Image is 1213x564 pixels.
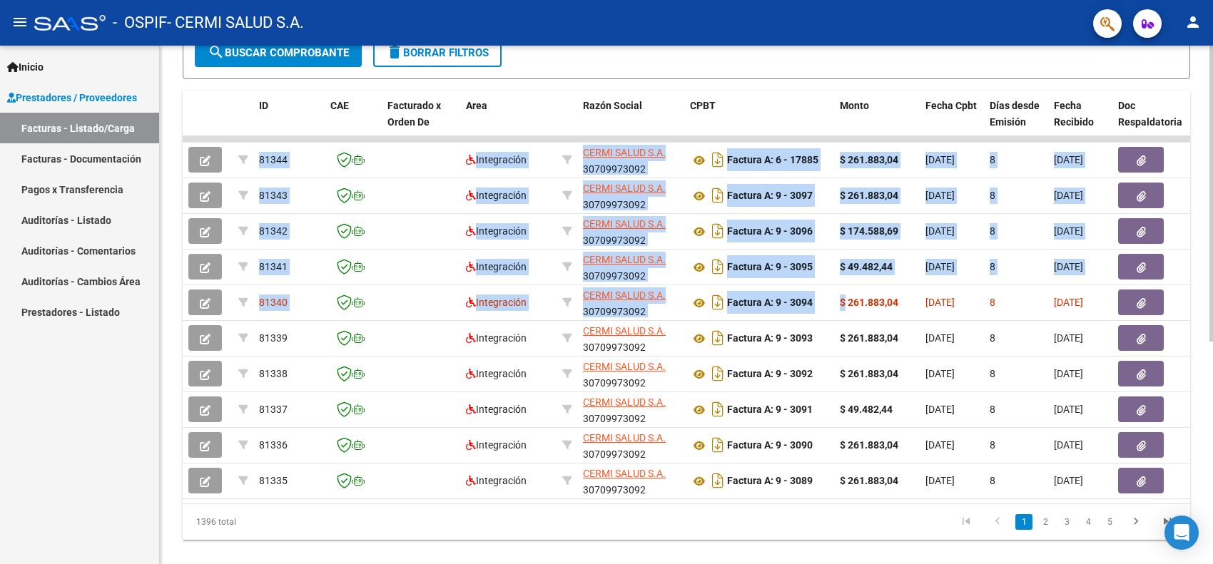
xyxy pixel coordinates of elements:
[1164,516,1199,550] div: Open Intercom Messenger
[1054,297,1083,308] span: [DATE]
[984,91,1048,153] datatable-header-cell: Días desde Emisión
[583,252,679,282] div: 30709973092
[583,180,679,210] div: 30709973092
[7,90,137,106] span: Prestadores / Proveedores
[208,46,349,59] span: Buscar Comprobante
[1054,439,1083,451] span: [DATE]
[259,297,288,308] span: 81340
[834,91,920,153] datatable-header-cell: Monto
[466,100,487,111] span: Area
[1054,261,1083,272] span: [DATE]
[727,440,813,451] strong: Factura A: 9 - 3090
[1112,91,1198,153] datatable-header-cell: Doc Respaldatoria
[183,504,382,540] div: 1396 total
[990,154,995,165] span: 8
[709,398,727,421] i: Descargar documento
[7,59,44,75] span: Inicio
[840,368,898,379] strong: $ 261.883,04
[259,154,288,165] span: 81344
[990,439,995,451] span: 8
[253,91,325,153] datatable-header-cell: ID
[583,396,666,408] span: CERMI SALUD S.A.
[709,148,727,171] i: Descargar documento
[709,291,727,314] i: Descargar documento
[925,154,955,165] span: [DATE]
[583,394,679,424] div: 30709973092
[840,100,869,111] span: Monto
[460,91,557,153] datatable-header-cell: Area
[1054,100,1094,128] span: Fecha Recibido
[953,514,980,530] a: go to first page
[1184,14,1202,31] mat-icon: person
[583,218,666,230] span: CERMI SALUD S.A.
[709,255,727,278] i: Descargar documento
[167,7,304,39] span: - CERMI SALUD S.A.
[840,475,898,486] strong: $ 261.883,04
[325,91,382,153] datatable-header-cell: CAE
[113,7,167,39] span: - OSPIF
[259,475,288,486] span: 81335
[373,39,502,67] button: Borrar Filtros
[330,100,349,111] span: CAE
[990,368,995,379] span: 8
[1099,510,1120,534] li: page 5
[259,404,288,415] span: 81337
[709,220,727,242] i: Descargar documento
[466,368,527,379] span: Integración
[840,297,898,308] strong: $ 261.883,04
[466,475,527,486] span: Integración
[583,100,642,111] span: Razón Social
[925,475,955,486] span: [DATE]
[925,100,977,111] span: Fecha Cpbt
[1013,510,1035,534] li: page 1
[925,368,955,379] span: [DATE]
[727,333,813,344] strong: Factura A: 9 - 3093
[387,100,441,128] span: Facturado x Orden De
[684,91,834,153] datatable-header-cell: CPBT
[259,261,288,272] span: 81341
[1122,514,1149,530] a: go to next page
[1101,514,1118,530] a: 5
[386,46,489,59] span: Borrar Filtros
[925,297,955,308] span: [DATE]
[840,154,898,165] strong: $ 261.883,04
[925,404,955,415] span: [DATE]
[1077,510,1099,534] li: page 4
[195,39,362,67] button: Buscar Comprobante
[577,91,684,153] datatable-header-cell: Razón Social
[11,14,29,31] mat-icon: menu
[840,404,893,415] strong: $ 49.482,44
[1015,514,1032,530] a: 1
[1056,510,1077,534] li: page 3
[259,190,288,201] span: 81343
[583,468,666,479] span: CERMI SALUD S.A.
[583,289,666,301] span: CERMI SALUD S.A.
[990,225,995,237] span: 8
[1054,154,1083,165] span: [DATE]
[727,476,813,487] strong: Factura A: 9 - 3089
[382,91,460,153] datatable-header-cell: Facturado x Orden De
[990,332,995,344] span: 8
[259,225,288,237] span: 81342
[466,261,527,272] span: Integración
[1054,404,1083,415] span: [DATE]
[466,190,527,201] span: Integración
[709,434,727,456] i: Descargar documento
[925,332,955,344] span: [DATE]
[466,225,527,237] span: Integración
[466,332,527,344] span: Integración
[583,325,666,337] span: CERMI SALUD S.A.
[583,183,666,194] span: CERMI SALUD S.A.
[840,332,898,344] strong: $ 261.883,04
[583,323,679,353] div: 30709973092
[583,432,666,443] span: CERMI SALUD S.A.
[840,439,898,451] strong: $ 261.883,04
[727,297,813,309] strong: Factura A: 9 - 3094
[1035,510,1056,534] li: page 2
[583,287,679,317] div: 30709973092
[1080,514,1097,530] a: 4
[1037,514,1054,530] a: 2
[466,154,527,165] span: Integración
[727,155,818,166] strong: Factura A: 6 - 17885
[925,261,955,272] span: [DATE]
